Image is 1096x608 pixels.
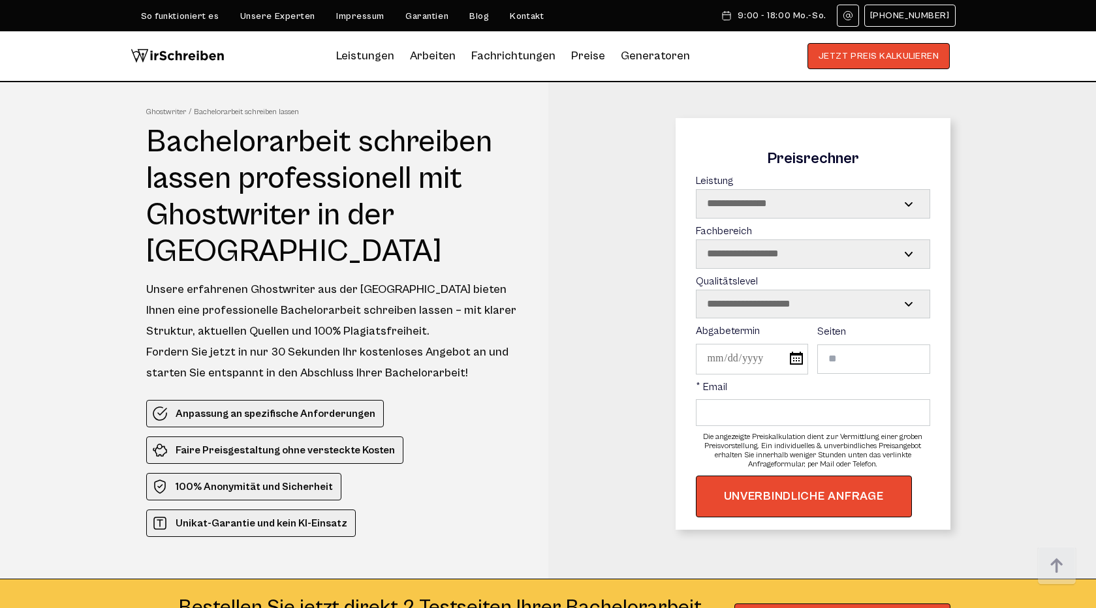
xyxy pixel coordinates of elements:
img: logo wirschreiben [131,43,225,69]
label: * Email [696,381,930,426]
img: Faire Preisgestaltung ohne versteckte Kosten [152,442,168,458]
label: Qualitätslevel [696,275,930,319]
label: Fachbereich [696,225,930,269]
img: Schedule [721,10,732,21]
a: Preise [571,49,605,63]
a: Garantien [405,11,448,22]
img: button top [1037,547,1076,586]
span: UNVERBINDLICHE ANFRAGE [724,489,884,504]
label: Leistung [696,175,930,219]
a: Generatoren [621,46,690,67]
div: Unsere erfahrenen Ghostwriter aus der [GEOGRAPHIC_DATA] bieten Ihnen eine professionelle Bachelor... [146,279,524,384]
li: Anpassung an spezifische Anforderungen [146,400,384,427]
a: So funktioniert es [141,11,219,22]
a: [PHONE_NUMBER] [864,5,956,27]
img: Anpassung an spezifische Anforderungen [152,406,168,421]
li: 100% Anonymität und Sicherheit [146,473,341,500]
a: Arbeiten [410,46,456,67]
li: Faire Preisgestaltung ohne versteckte Kosten [146,436,403,464]
a: Impressum [336,11,384,22]
input: Abgabetermin [696,344,808,374]
img: Email [843,10,853,21]
span: 9:00 - 18:00 Mo.-So. [738,10,826,21]
form: Contact form [696,150,930,517]
span: Bachelorarbeit schreiben lassen [194,107,299,117]
input: * Email [696,399,930,426]
div: Preisrechner [696,150,930,168]
span: [PHONE_NUMBER] [870,10,950,21]
select: Leistung [697,190,930,217]
label: Abgabetermin [696,325,808,374]
h1: Bachelorarbeit schreiben lassen professionell mit Ghostwriter in der [GEOGRAPHIC_DATA] [146,124,524,270]
a: Ghostwriter [146,107,191,117]
select: Qualitätslevel [697,290,930,318]
a: Blog [469,11,489,22]
a: Kontakt [510,11,544,22]
img: Unikat-Garantie und kein KI-Einsatz [152,515,168,531]
span: Seiten [817,326,846,337]
button: UNVERBINDLICHE ANFRAGE [696,476,912,517]
img: 100% Anonymität und Sicherheit [152,479,168,494]
a: Fachrichtungen [471,46,556,67]
a: Unsere Experten [240,11,315,22]
select: Fachbereich [697,240,930,267]
a: Leistungen [336,46,394,67]
div: Die angezeigte Preiskalkulation dient zur Vermittlung einer groben Preisvorstellung. Ein individu... [696,433,930,468]
button: JETZT PREIS KALKULIEREN [807,43,950,69]
li: Unikat-Garantie und kein KI-Einsatz [146,509,356,537]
